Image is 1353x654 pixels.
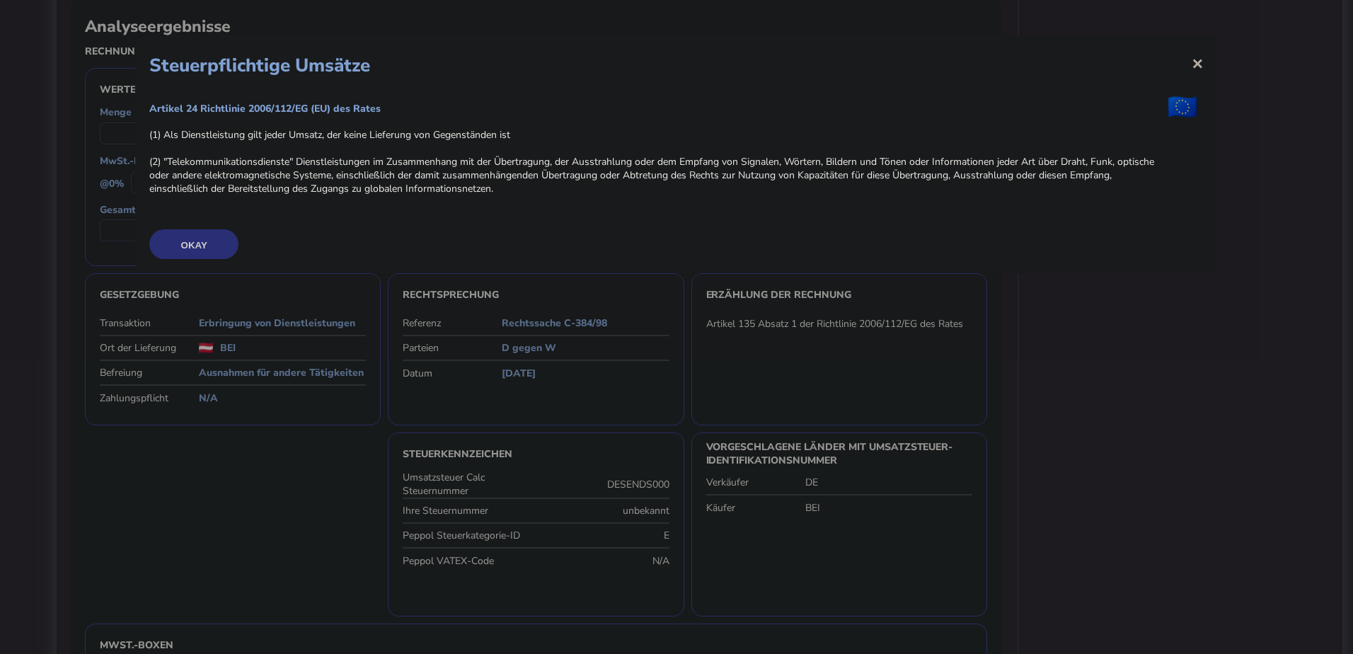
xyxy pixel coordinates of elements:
h1: Steuerpflichtige Umsätze [149,53,1204,78]
button: OKAY [149,229,238,259]
label: (1) Als Dienstleistung gilt jeder Umsatz, der keine Lieferung von Gegenständen ist (2) "Telekommu... [149,128,1161,195]
h5: Artikel 24 Richtlinie 2006/112/EG (EU) des Rates [149,96,1161,121]
span: × [1192,50,1204,76]
img: eu.png [1168,96,1197,117]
